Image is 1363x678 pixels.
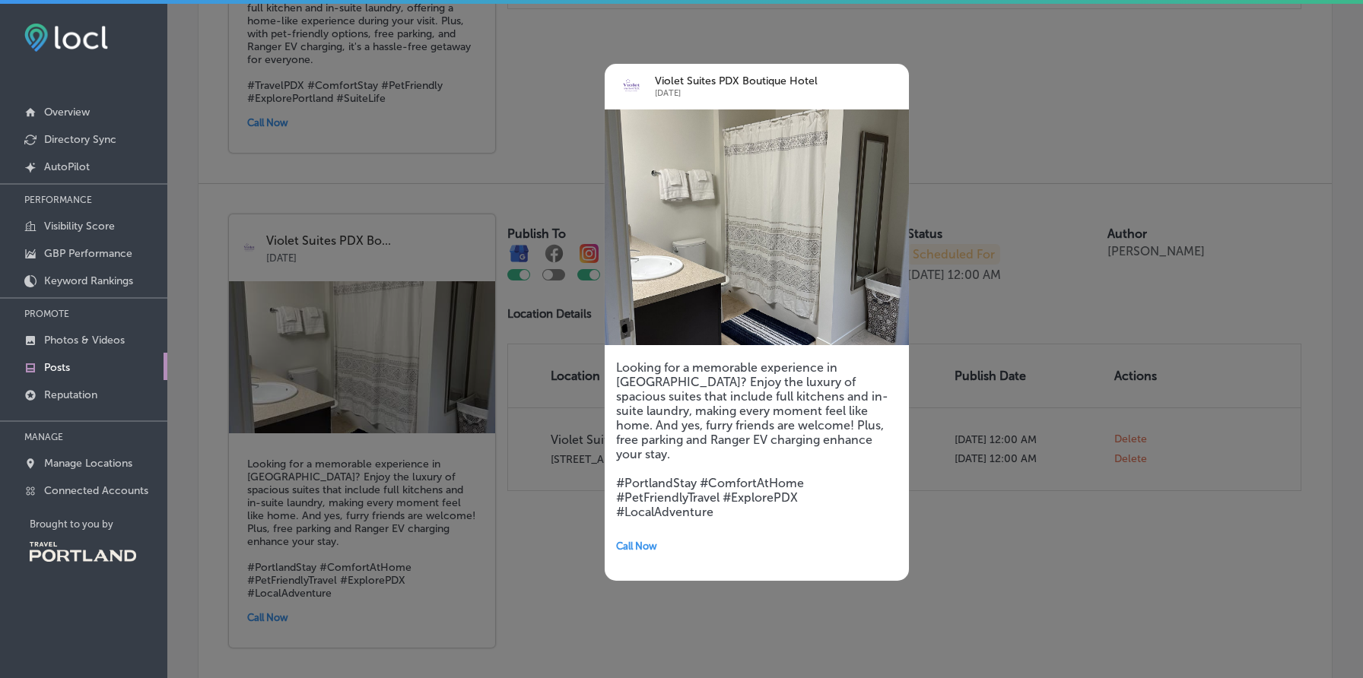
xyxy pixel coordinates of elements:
[30,518,167,530] p: Brought to you by
[655,87,866,100] p: [DATE]
[616,360,898,519] h5: Looking for a memorable experience in [GEOGRAPHIC_DATA]? Enjoy the luxury of spacious suites that...
[616,71,647,102] img: logo
[44,247,132,260] p: GBP Performance
[44,361,70,374] p: Posts
[44,484,148,497] p: Connected Accounts
[44,457,132,470] p: Manage Locations
[44,388,97,401] p: Reputation
[655,75,866,87] p: Violet Suites PDX Boutique Hotel
[616,540,657,552] span: Call Now
[44,160,90,173] p: AutoPilot
[44,334,125,347] p: Photos & Videos
[30,542,136,562] img: Travel Portland
[44,274,133,287] p: Keyword Rankings
[44,106,90,119] p: Overview
[605,109,909,345] img: 1708656393ddefaff5-9194-4c5c-8cd3-87832e281664_2024-02-21.jpg
[44,220,115,233] p: Visibility Score
[24,24,108,52] img: fda3e92497d09a02dc62c9cd864e3231.png
[44,133,116,146] p: Directory Sync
